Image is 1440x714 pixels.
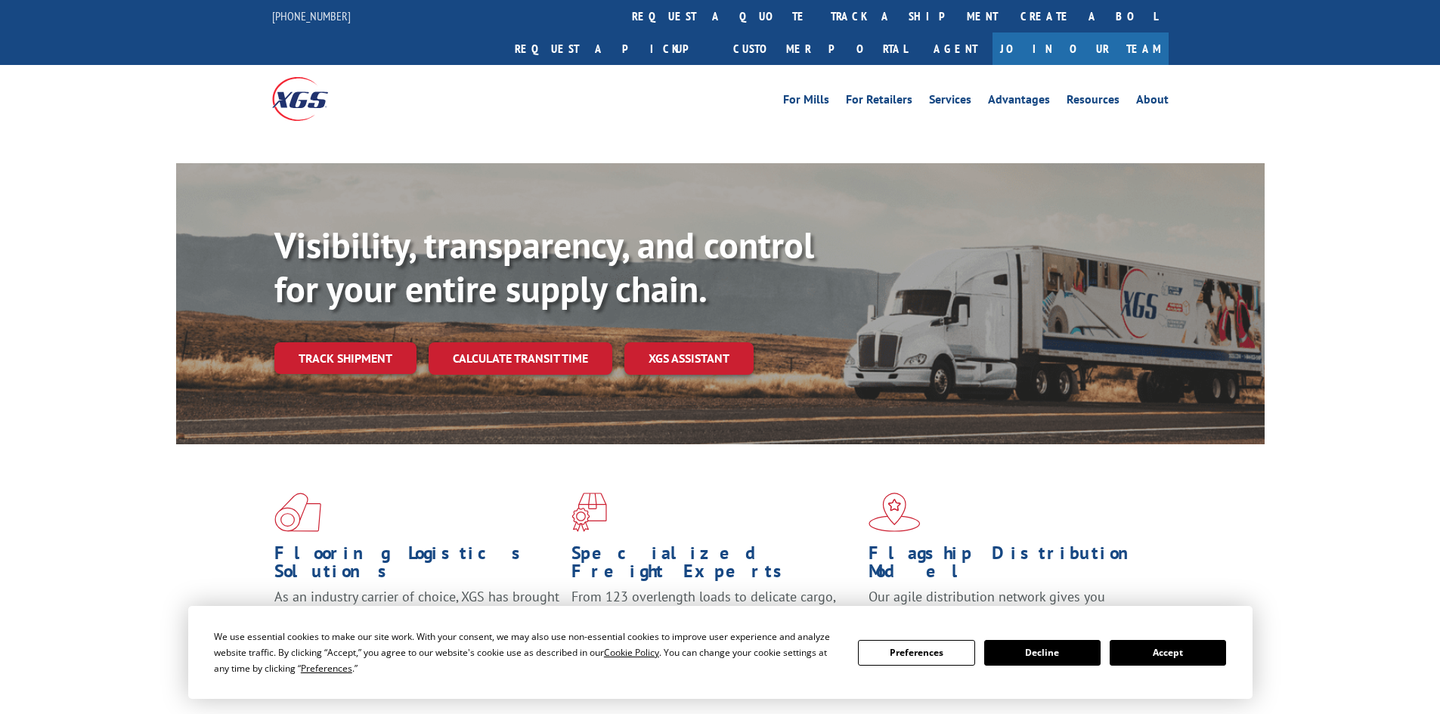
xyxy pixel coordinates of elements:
a: Request a pickup [503,32,722,65]
a: Customer Portal [722,32,918,65]
a: Agent [918,32,993,65]
span: Preferences [301,662,352,675]
b: Visibility, transparency, and control for your entire supply chain. [274,221,814,312]
img: xgs-icon-flagship-distribution-model-red [869,493,921,532]
a: Track shipment [274,342,417,374]
a: About [1136,94,1169,110]
button: Accept [1110,640,1226,666]
p: From 123 overlength loads to delicate cargo, our experienced staff knows the best way to move you... [571,588,857,655]
a: XGS ASSISTANT [624,342,754,375]
a: Calculate transit time [429,342,612,375]
h1: Flooring Logistics Solutions [274,544,560,588]
a: For Retailers [846,94,912,110]
div: Cookie Consent Prompt [188,606,1253,699]
div: We use essential cookies to make our site work. With your consent, we may also use non-essential ... [214,629,840,676]
a: Services [929,94,971,110]
img: xgs-icon-focused-on-flooring-red [571,493,607,532]
a: For Mills [783,94,829,110]
a: Resources [1067,94,1119,110]
button: Decline [984,640,1101,666]
a: Advantages [988,94,1050,110]
a: Join Our Team [993,32,1169,65]
button: Preferences [858,640,974,666]
img: xgs-icon-total-supply-chain-intelligence-red [274,493,321,532]
h1: Specialized Freight Experts [571,544,857,588]
span: Our agile distribution network gives you nationwide inventory management on demand. [869,588,1147,623]
h1: Flagship Distribution Model [869,544,1154,588]
span: As an industry carrier of choice, XGS has brought innovation and dedication to flooring logistics... [274,588,559,641]
a: [PHONE_NUMBER] [272,8,351,23]
span: Cookie Policy [604,646,659,659]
